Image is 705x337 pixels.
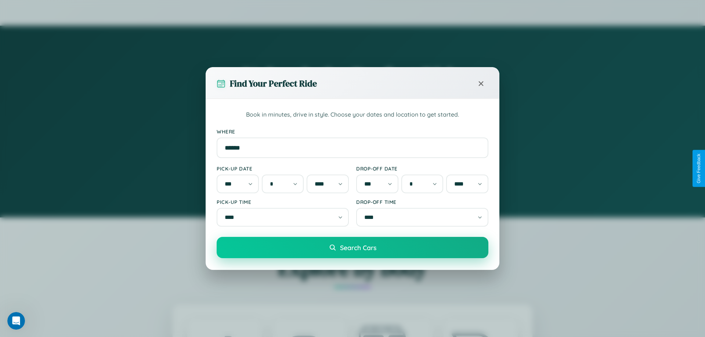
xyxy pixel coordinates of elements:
h3: Find Your Perfect Ride [230,77,317,89]
label: Pick-up Date [217,165,349,172]
label: Where [217,128,488,135]
label: Pick-up Time [217,199,349,205]
label: Drop-off Time [356,199,488,205]
label: Drop-off Date [356,165,488,172]
p: Book in minutes, drive in style. Choose your dates and location to get started. [217,110,488,120]
button: Search Cars [217,237,488,258]
span: Search Cars [340,243,376,252]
